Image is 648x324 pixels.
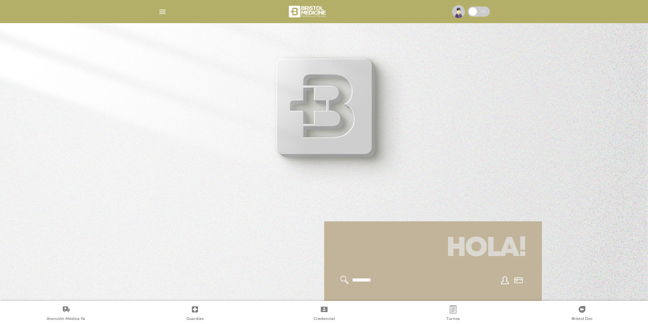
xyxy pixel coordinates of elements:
img: bristol-medicine-blanco.png [288,3,328,20]
span: Bristol Doc [571,316,593,322]
a: Turnos [388,305,517,323]
span: Turnos [446,316,460,322]
a: Bristol Doc [518,305,647,323]
a: Atención Médica Ya [1,305,130,323]
img: profile-placeholder.svg [452,5,465,18]
a: Guardias [130,305,259,323]
span: Guardias [186,316,204,322]
span: Credencial [314,316,335,322]
img: Cober_menu-lines-white.svg [158,7,167,16]
span: Atención Médica Ya [47,316,85,322]
a: Credencial [260,305,388,323]
h1: Hola! [332,229,534,268]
